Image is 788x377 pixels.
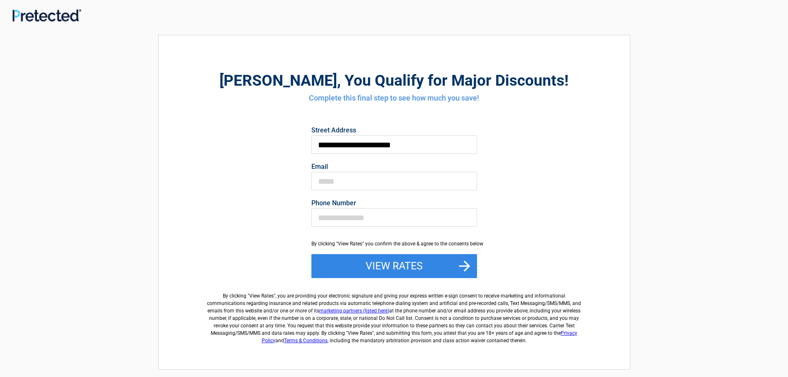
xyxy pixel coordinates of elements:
label: By clicking " ", you are providing your electronic signature and giving your express written e-si... [204,286,584,344]
div: By clicking "View Rates" you confirm the above & agree to the consents below [311,240,477,247]
img: Main Logo [12,9,81,22]
a: Privacy Policy [262,330,578,343]
h4: Complete this final step to see how much you save! [204,93,584,103]
label: Email [311,163,477,170]
h2: , You Qualify for Major Discounts! [204,70,584,91]
label: Street Address [311,127,477,134]
a: marketing partners (listed here) [319,308,389,314]
a: Terms & Conditions [284,338,328,343]
button: View Rates [311,254,477,278]
label: Phone Number [311,200,477,207]
span: View Rates [249,293,274,299]
span: [PERSON_NAME] [219,72,337,89]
